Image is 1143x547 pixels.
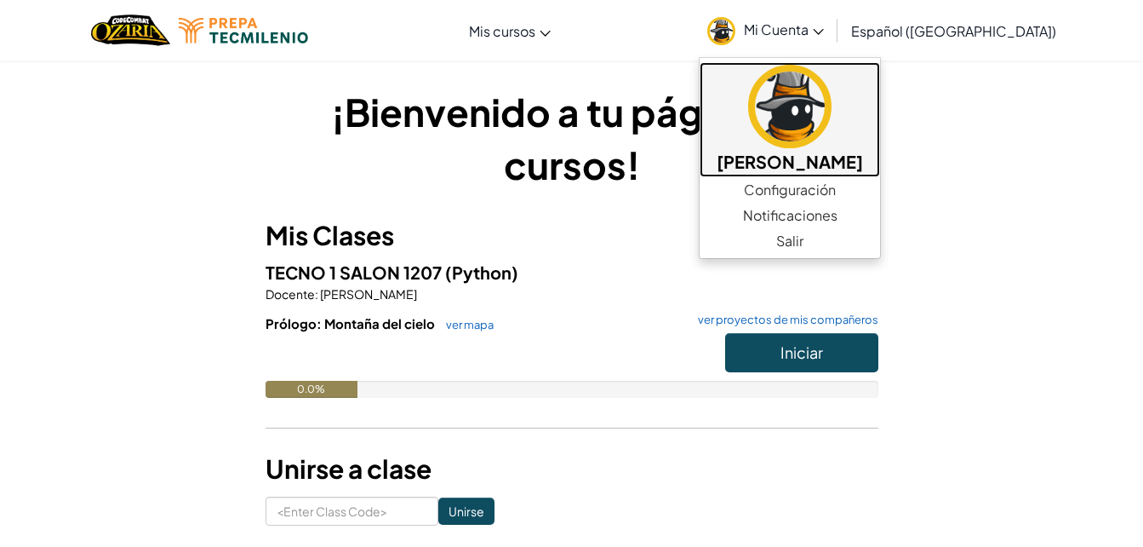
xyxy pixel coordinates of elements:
[469,22,535,40] span: Mis cursos
[843,8,1065,54] a: Español ([GEOGRAPHIC_DATA])
[266,286,315,302] span: Docente
[315,286,318,302] span: :
[266,262,445,283] span: TECNO 1 SALON 1207
[460,8,559,54] a: Mis cursos
[179,18,308,43] img: Tecmilenio logo
[445,262,518,283] span: (Python)
[318,286,417,302] span: [PERSON_NAME]
[700,228,880,254] a: Salir
[700,177,880,203] a: Configuración
[700,62,880,177] a: [PERSON_NAME]
[266,85,878,191] h1: ¡Bienvenido a tu página de cursos!
[689,314,878,325] a: ver proyectos de mis compañeros
[700,203,880,228] a: Notificaciones
[437,318,494,331] a: ver mapa
[748,65,832,148] img: avatar
[91,13,170,48] img: Home
[717,148,863,175] h5: [PERSON_NAME]
[91,13,170,48] a: Ozaria by CodeCombat logo
[699,3,832,57] a: Mi Cuenta
[266,450,878,488] h3: Unirse a clase
[266,216,878,255] h3: Mis Clases
[851,22,1056,40] span: Español ([GEOGRAPHIC_DATA])
[266,315,437,331] span: Prólogo: Montaña del cielo
[438,498,494,525] input: Unirse
[743,205,837,226] span: Notificaciones
[780,343,823,362] span: Iniciar
[266,381,357,398] div: 0.0%
[707,17,735,45] img: avatar
[725,333,878,372] button: Iniciar
[266,497,438,526] input: <Enter Class Code>
[744,20,824,38] span: Mi Cuenta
